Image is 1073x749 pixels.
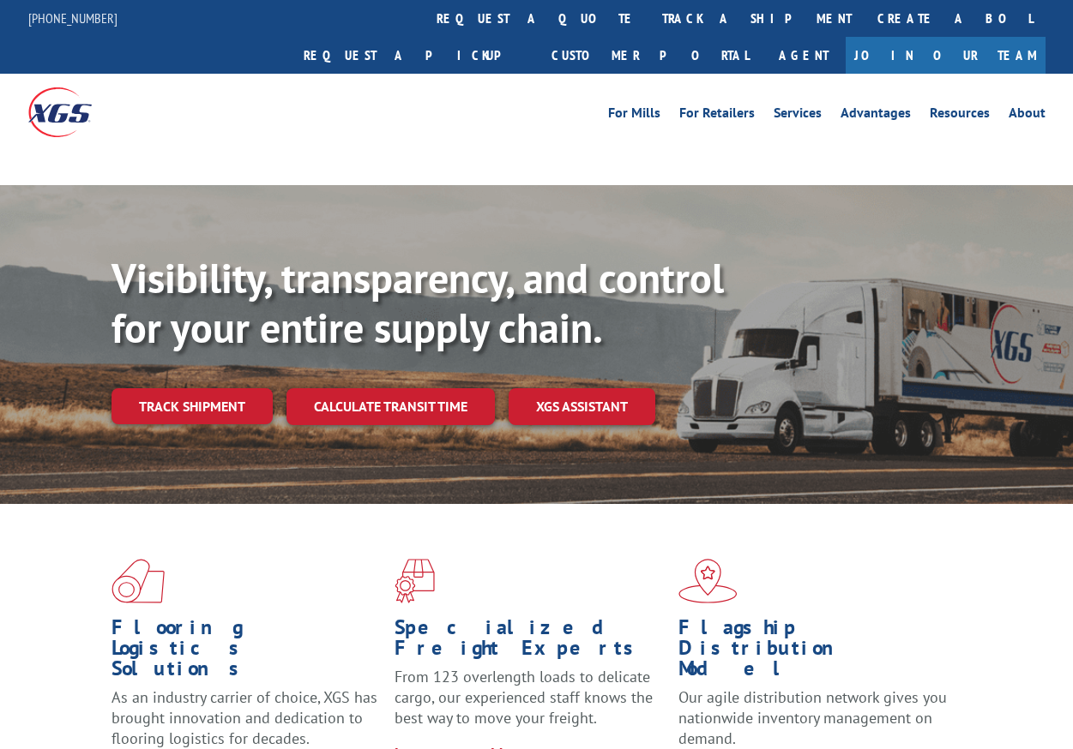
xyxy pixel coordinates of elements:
[678,617,949,687] h1: Flagship Distribution Model
[1009,106,1046,125] a: About
[112,251,724,354] b: Visibility, transparency, and control for your entire supply chain.
[286,388,495,425] a: Calculate transit time
[679,106,755,125] a: For Retailers
[930,106,990,125] a: Resources
[28,9,118,27] a: [PHONE_NUMBER]
[774,106,822,125] a: Services
[678,687,947,748] span: Our agile distribution network gives you nationwide inventory management on demand.
[112,617,382,687] h1: Flooring Logistics Solutions
[395,617,665,667] h1: Specialized Freight Experts
[762,37,846,74] a: Agent
[291,37,539,74] a: Request a pickup
[509,388,655,425] a: XGS ASSISTANT
[112,687,377,748] span: As an industry carrier of choice, XGS has brought innovation and dedication to flooring logistics...
[846,37,1046,74] a: Join Our Team
[608,106,660,125] a: For Mills
[395,559,435,603] img: xgs-icon-focused-on-flooring-red
[112,388,273,424] a: Track shipment
[678,559,738,603] img: xgs-icon-flagship-distribution-model-red
[112,559,165,603] img: xgs-icon-total-supply-chain-intelligence-red
[395,667,665,743] p: From 123 overlength loads to delicate cargo, our experienced staff knows the best way to move you...
[841,106,911,125] a: Advantages
[539,37,762,74] a: Customer Portal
